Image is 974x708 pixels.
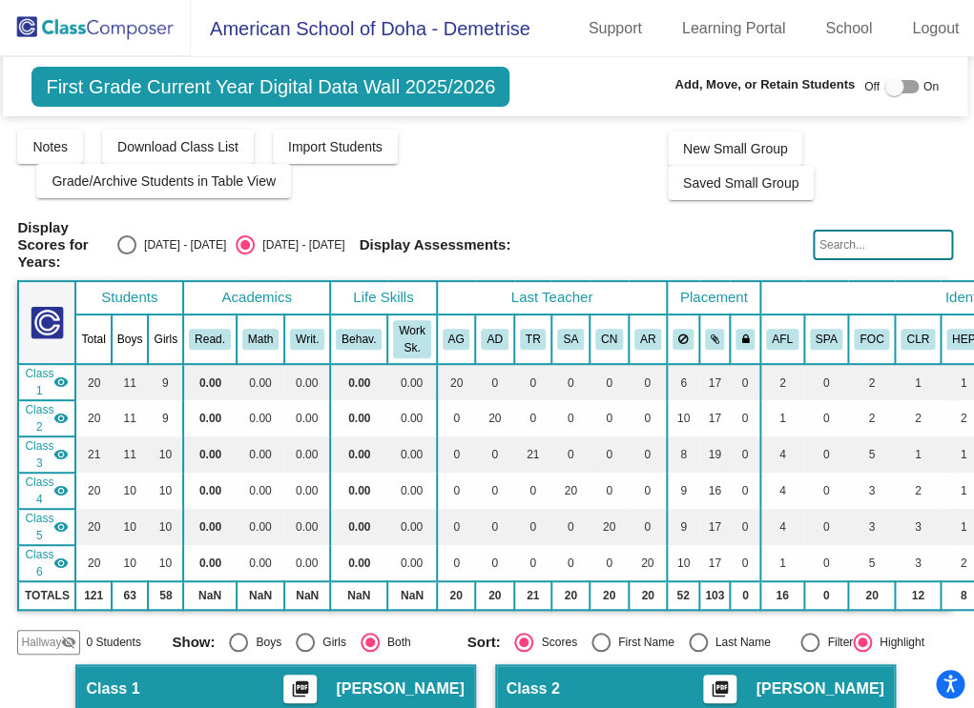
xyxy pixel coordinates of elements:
span: Class 6 [25,546,53,580]
td: 0 [629,364,667,400]
td: 0 [551,509,590,545]
th: Sanna Arif [551,314,590,364]
td: 0 [730,400,760,436]
td: 12 [895,581,941,610]
span: Off [864,78,880,95]
td: 10 [112,473,149,509]
div: [DATE] - [DATE] [255,236,344,253]
th: Alex Duncan [475,314,513,364]
td: 0 [514,473,552,509]
td: 0.00 [237,436,284,473]
button: Download Class List [102,130,254,164]
mat-icon: picture_as_pdf [709,679,732,706]
td: 0.00 [330,436,387,473]
td: 0.00 [284,545,330,581]
td: 0 [590,473,629,509]
span: Class 5 [25,510,53,544]
td: 10 [667,545,699,581]
div: Scores [533,634,576,651]
td: 2 [760,364,804,400]
td: 0.00 [237,473,284,509]
th: Keep with students [699,314,731,364]
td: 0.00 [284,473,330,509]
td: 20 [475,400,513,436]
th: Amber Guthrie [437,314,476,364]
mat-icon: picture_as_pdf [289,679,312,706]
mat-icon: visibility [53,483,69,498]
td: 0.00 [284,436,330,473]
td: 0.00 [183,400,237,436]
td: 0 [629,436,667,473]
button: AR [634,329,661,350]
td: 4 [760,436,804,473]
td: 0 [437,400,476,436]
mat-radio-group: Select an option [172,633,452,652]
td: 0 [514,364,552,400]
th: Arabic Foreign Language [760,314,804,364]
td: 0 [437,509,476,545]
td: 0.00 [183,473,237,509]
td: 21 [75,436,111,473]
th: Last Teacher [437,281,668,314]
button: SPA [810,329,843,350]
td: 0.00 [183,364,237,400]
td: 0 [730,581,760,610]
td: 4 [760,509,804,545]
mat-icon: visibility [53,556,69,571]
button: AFL [766,329,798,350]
td: 0.00 [387,509,436,545]
td: NaN [387,581,436,610]
td: 0 [475,364,513,400]
mat-icon: visibility [53,447,69,462]
td: 0.00 [330,473,387,509]
td: 0 [590,400,629,436]
td: 20 [75,400,111,436]
td: 0 [590,436,629,473]
td: 20 [75,545,111,581]
td: 0 [590,545,629,581]
td: 20 [75,509,111,545]
span: New Small Group [683,141,788,156]
td: 103 [699,581,731,610]
td: 0 [437,545,476,581]
td: 17 [699,509,731,545]
td: 0 [629,473,667,509]
td: 58 [148,581,183,610]
td: 9 [667,509,699,545]
td: 20 [437,581,476,610]
td: 0 [514,400,552,436]
span: Class 1 [87,679,140,698]
td: NaN [330,581,387,610]
button: Grade/Archive Students in Table View [36,164,291,198]
td: 1 [895,364,941,400]
span: American School of Doha - Demetrise [191,13,530,44]
span: First Grade Current Year Digital Data Wall 2025/2026 [31,67,509,107]
td: NaN [237,581,284,610]
td: 2 [848,400,895,436]
td: 0 [804,545,849,581]
td: 2 [848,364,895,400]
span: Saved Small Group [683,175,798,191]
td: 3 [848,509,895,545]
td: 0 [551,400,590,436]
div: Both [380,634,411,651]
td: 10 [112,509,149,545]
td: 5 [848,436,895,473]
td: Amber Guthrie - No Class Name [18,364,75,400]
td: 0 [475,436,513,473]
td: 0 [730,473,760,509]
td: 0 [629,509,667,545]
mat-icon: visibility [53,411,69,426]
td: 20 [75,364,111,400]
td: 0.00 [387,364,436,400]
td: 20 [551,473,590,509]
button: Math [242,329,279,350]
button: Print Students Details [283,675,317,703]
button: Import Students [273,130,398,164]
td: 11 [112,400,149,436]
td: 0 [730,545,760,581]
button: Work Sk. [393,320,430,358]
button: CLR [901,329,935,350]
td: 0.00 [183,436,237,473]
th: Students [75,281,183,314]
